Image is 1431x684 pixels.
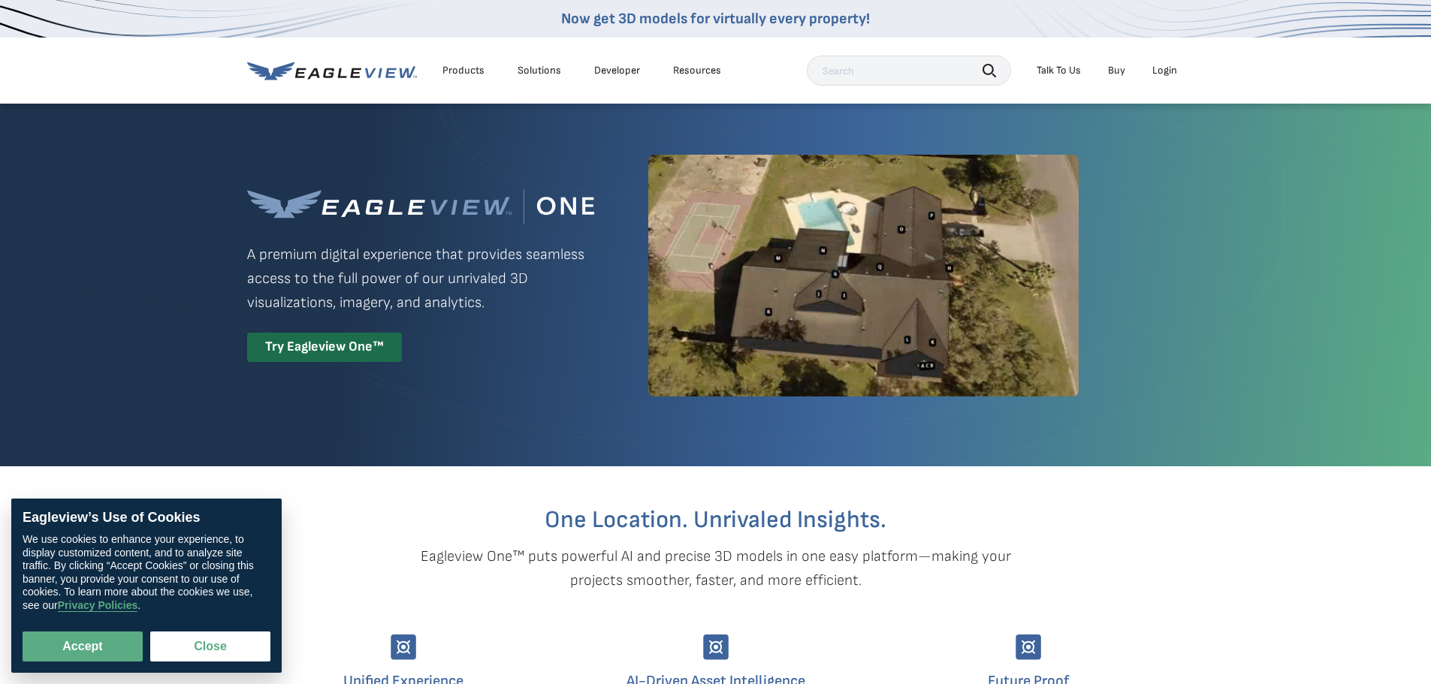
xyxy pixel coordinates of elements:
[23,510,270,526] div: Eagleview’s Use of Cookies
[518,64,561,77] div: Solutions
[442,64,485,77] div: Products
[394,544,1037,592] p: Eagleview One™ puts powerful AI and precise 3D models in one easy platform—making your projects s...
[391,634,416,660] img: Group-9744.svg
[258,508,1173,532] h2: One Location. Unrivaled Insights.
[247,189,594,224] img: Eagleview One™
[703,634,729,660] img: Group-9744.svg
[561,10,870,28] a: Now get 3D models for virtually every property!
[247,243,594,315] p: A premium digital experience that provides seamless access to the full power of our unrivaled 3D ...
[1108,64,1125,77] a: Buy
[673,64,721,77] div: Resources
[1037,64,1081,77] div: Talk To Us
[23,631,143,661] button: Accept
[1152,64,1177,77] div: Login
[1016,634,1041,660] img: Group-9744.svg
[23,534,270,613] div: We use cookies to enhance your experience, to display customized content, and to analyze site tra...
[150,631,270,661] button: Close
[58,600,138,613] a: Privacy Policies
[247,333,402,362] div: Try Eagleview One™
[807,56,1011,86] input: Search
[594,64,640,77] a: Developer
